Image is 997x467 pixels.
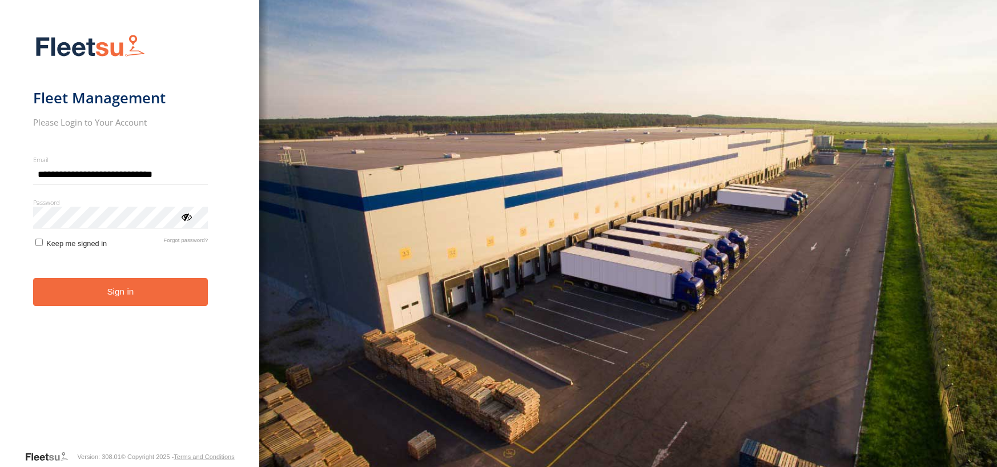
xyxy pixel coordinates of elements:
[33,88,208,107] h1: Fleet Management
[174,453,234,460] a: Terms and Conditions
[35,239,43,246] input: Keep me signed in
[180,211,192,222] div: ViewPassword
[46,239,107,248] span: Keep me signed in
[33,198,208,207] label: Password
[33,116,208,128] h2: Please Login to Your Account
[121,453,235,460] div: © Copyright 2025 -
[77,453,120,460] div: Version: 308.01
[33,155,208,164] label: Email
[33,278,208,306] button: Sign in
[25,451,77,462] a: Visit our Website
[33,32,147,61] img: Fleetsu
[163,237,208,248] a: Forgot password?
[33,27,227,450] form: main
